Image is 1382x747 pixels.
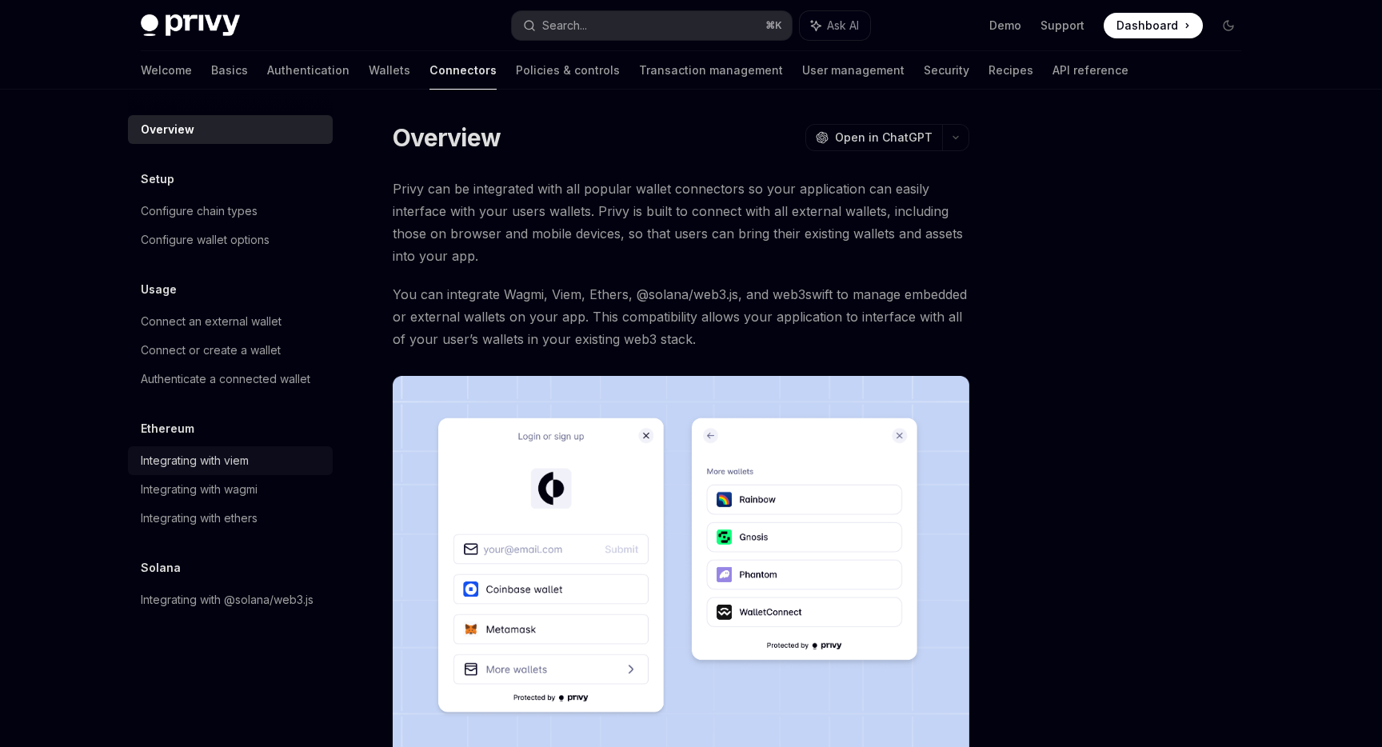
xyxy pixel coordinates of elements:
a: Wallets [369,51,410,90]
a: Basics [211,51,248,90]
div: Integrating with @solana/web3.js [141,590,314,609]
h1: Overview [393,123,501,152]
div: Configure wallet options [141,230,270,250]
a: Connect or create a wallet [128,336,333,365]
button: Search...⌘K [512,11,792,40]
div: Authenticate a connected wallet [141,370,310,389]
div: Integrating with viem [141,451,249,470]
a: Overview [128,115,333,144]
button: Ask AI [800,11,870,40]
a: Configure wallet options [128,226,333,254]
span: Open in ChatGPT [835,130,933,146]
div: Search... [542,16,587,35]
div: Integrating with ethers [141,509,258,528]
img: dark logo [141,14,240,37]
span: Privy can be integrated with all popular wallet connectors so your application can easily interfa... [393,178,969,267]
a: Authentication [267,51,349,90]
a: Support [1040,18,1084,34]
a: Dashboard [1104,13,1203,38]
button: Toggle dark mode [1216,13,1241,38]
h5: Setup [141,170,174,189]
a: Connectors [429,51,497,90]
a: Recipes [989,51,1033,90]
a: Configure chain types [128,197,333,226]
a: Policies & controls [516,51,620,90]
a: API reference [1052,51,1128,90]
a: User management [802,51,905,90]
h5: Solana [141,558,181,577]
div: Integrating with wagmi [141,480,258,499]
a: Transaction management [639,51,783,90]
span: ⌘ K [765,19,782,32]
span: Dashboard [1116,18,1178,34]
a: Welcome [141,51,192,90]
button: Open in ChatGPT [805,124,942,151]
div: Overview [141,120,194,139]
a: Integrating with wagmi [128,475,333,504]
a: Security [924,51,969,90]
span: You can integrate Wagmi, Viem, Ethers, @solana/web3.js, and web3swift to manage embedded or exter... [393,283,969,350]
a: Integrating with ethers [128,504,333,533]
a: Integrating with viem [128,446,333,475]
div: Connect or create a wallet [141,341,281,360]
h5: Ethereum [141,419,194,438]
span: Ask AI [827,18,859,34]
a: Integrating with @solana/web3.js [128,585,333,614]
div: Connect an external wallet [141,312,282,331]
a: Authenticate a connected wallet [128,365,333,393]
h5: Usage [141,280,177,299]
a: Demo [989,18,1021,34]
div: Configure chain types [141,202,258,221]
a: Connect an external wallet [128,307,333,336]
